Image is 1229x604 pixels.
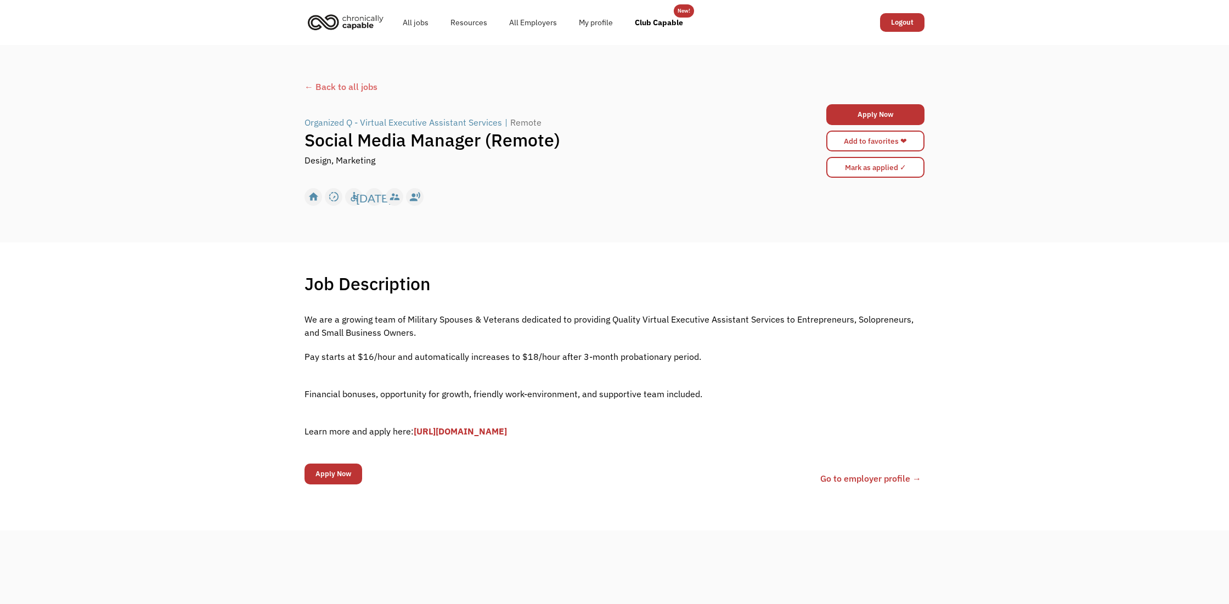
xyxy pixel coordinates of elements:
[305,374,924,400] p: ‍ Financial bonuses, opportunity for growth, friendly work-environment, and supportive team inclu...
[826,157,924,178] input: Mark as applied ✓
[880,13,924,32] a: Logout
[678,4,690,18] div: New!
[624,5,694,40] a: Club Capable
[328,189,340,205] div: slow_motion_video
[392,5,439,40] a: All jobs
[308,189,319,205] div: home
[305,154,375,167] div: Design, Marketing
[348,189,360,205] div: accessible
[510,116,542,129] div: Remote
[305,116,502,129] div: Organized Q - Virtual Executive Assistant Services
[305,116,544,129] a: Organized Q - Virtual Executive Assistant Services|Remote
[439,5,498,40] a: Resources
[305,273,431,295] h1: Job Description
[305,80,924,93] a: ← Back to all jobs
[820,472,921,485] a: Go to employer profile →
[826,131,924,151] a: Add to favorites ❤
[305,461,362,487] form: Email Form
[498,5,568,40] a: All Employers
[826,154,924,180] form: Mark as applied form
[305,464,362,484] input: Apply Now
[414,426,507,437] a: [URL][DOMAIN_NAME]
[305,10,392,34] a: home
[389,189,401,205] div: supervisor_account
[305,129,770,151] h1: Social Media Manager (Remote)
[305,313,924,339] p: We are a growing team of Military Spouses & Veterans dedicated to providing Quality Virtual Execu...
[356,189,392,205] div: [DATE]
[305,350,924,363] p: Pay starts at $16/hour and automatically increases to $18/hour after 3-month probationary period.
[305,10,387,34] img: Chronically Capable logo
[305,411,924,438] p: ‍ Learn more and apply here:
[505,116,508,129] div: |
[826,104,924,125] a: Apply Now
[409,189,421,205] div: record_voice_over
[568,5,624,40] a: My profile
